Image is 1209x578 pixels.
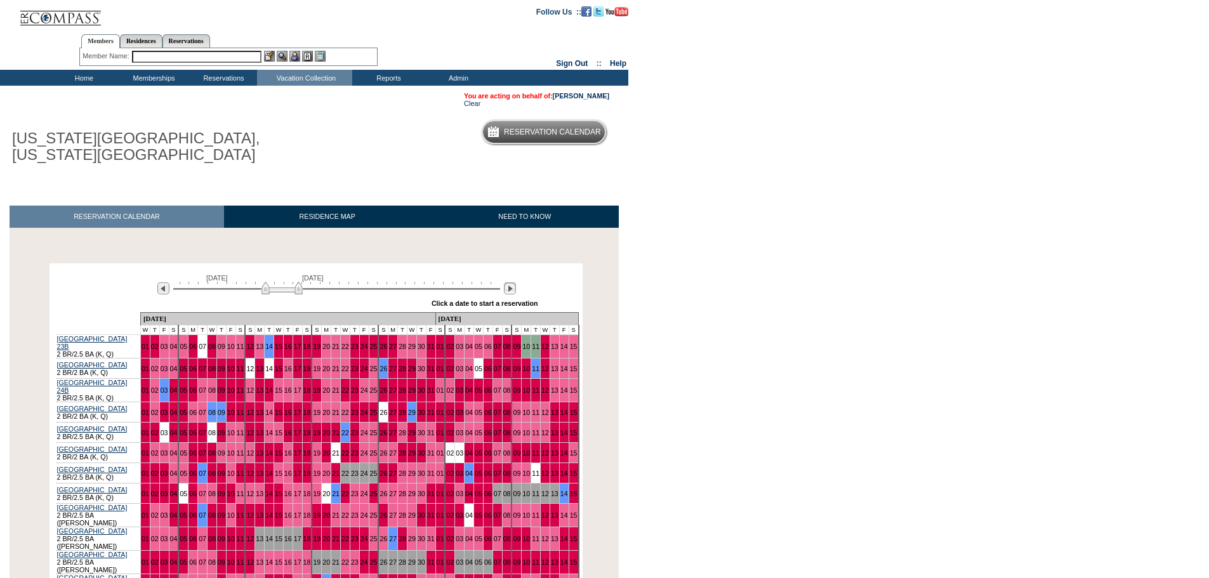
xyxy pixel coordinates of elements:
[513,429,520,437] a: 09
[313,343,320,350] a: 19
[284,449,292,457] a: 16
[151,429,159,437] a: 02
[189,409,197,416] a: 06
[265,365,273,372] a: 14
[475,429,482,437] a: 05
[227,386,235,394] a: 10
[427,449,435,457] a: 31
[389,449,397,457] a: 27
[199,409,206,416] a: 07
[294,429,301,437] a: 17
[161,429,168,437] a: 03
[237,409,244,416] a: 11
[437,386,444,394] a: 01
[275,365,282,372] a: 15
[551,386,558,394] a: 13
[389,365,397,372] a: 27
[605,7,628,16] img: Subscribe to our YouTube Channel
[570,343,578,350] a: 15
[237,365,244,372] a: 11
[551,429,558,437] a: 13
[294,449,301,457] a: 17
[399,429,406,437] a: 28
[570,386,578,394] a: 15
[418,409,425,416] a: 30
[370,449,378,457] a: 25
[303,429,311,437] a: 18
[456,343,463,350] a: 03
[504,282,516,294] img: Next
[332,386,340,394] a: 21
[303,365,311,372] a: 18
[265,343,273,350] a: 14
[418,386,425,394] a: 30
[532,429,539,437] a: 11
[208,409,216,416] a: 08
[313,365,320,372] a: 19
[427,409,435,416] a: 31
[360,365,368,372] a: 24
[581,7,591,15] a: Become our fan on Facebook
[541,409,549,416] a: 12
[246,449,254,457] a: 12
[227,343,235,350] a: 10
[351,429,359,437] a: 23
[294,409,301,416] a: 17
[341,409,349,416] a: 22
[161,409,168,416] a: 03
[277,51,287,62] img: View
[237,343,244,350] a: 11
[294,386,301,394] a: 17
[465,409,473,416] a: 04
[456,365,463,372] a: 03
[180,386,187,394] a: 05
[503,409,511,416] a: 08
[593,7,604,15] a: Follow us on Twitter
[313,449,320,457] a: 19
[532,365,539,372] a: 11
[294,343,301,350] a: 17
[218,365,225,372] a: 09
[446,409,454,416] a: 02
[503,365,511,372] a: 08
[142,409,149,416] a: 01
[465,449,473,457] a: 04
[360,449,368,457] a: 24
[408,365,416,372] a: 29
[370,409,378,416] a: 25
[560,429,568,437] a: 14
[389,343,397,350] a: 27
[610,59,626,68] a: Help
[256,409,263,416] a: 13
[446,429,454,437] a: 02
[218,343,225,350] a: 09
[208,429,216,437] a: 08
[227,365,235,372] a: 10
[370,343,378,350] a: 25
[303,386,311,394] a: 18
[570,409,578,416] a: 15
[418,429,425,437] a: 30
[456,449,463,457] a: 03
[494,409,501,416] a: 07
[556,59,588,68] a: Sign Out
[208,343,216,350] a: 08
[351,343,359,350] a: 23
[399,409,406,416] a: 28
[199,386,206,394] a: 07
[484,409,492,416] a: 06
[256,429,263,437] a: 13
[275,386,282,394] a: 15
[332,365,340,372] a: 21
[380,365,387,372] a: 26
[208,386,216,394] a: 08
[313,409,320,416] a: 19
[380,386,387,394] a: 26
[284,386,292,394] a: 16
[553,92,609,100] a: [PERSON_NAME]
[484,429,492,437] a: 06
[551,409,558,416] a: 13
[180,409,187,416] a: 05
[256,449,263,457] a: 13
[284,429,292,437] a: 16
